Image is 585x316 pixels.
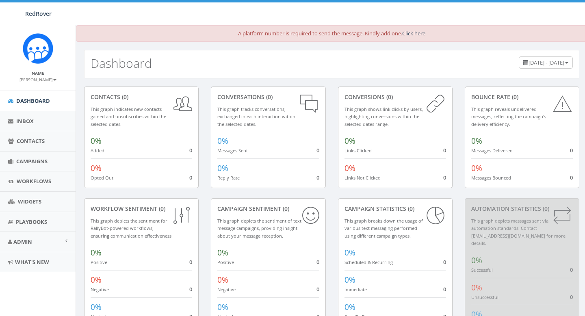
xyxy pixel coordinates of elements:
span: (0) [120,93,128,101]
small: This graph depicts messages sent via automation standards. Contact [EMAIL_ADDRESS][DOMAIN_NAME] f... [471,218,565,247]
small: This graph depicts the sentiment of text message campaigns, providing insight about your message ... [217,218,301,239]
span: 0 [443,174,446,181]
a: [PERSON_NAME] [19,76,56,83]
small: Successful [471,267,493,273]
small: This graph indicates new contacts gained and unsubscribes within the selected dates. [91,106,166,127]
span: 0 [570,293,573,301]
a: Click here [402,30,425,37]
small: Negative [91,286,109,292]
small: Reply Rate [217,175,240,181]
span: (0) [406,205,414,212]
span: 0% [471,282,482,293]
span: 0 [316,258,319,266]
span: 0% [344,163,355,173]
span: 0% [344,247,355,258]
span: 0 [189,258,192,266]
div: Workflow Sentiment [91,205,192,213]
span: 0% [91,247,102,258]
span: (0) [385,93,393,101]
small: Messages Delivered [471,147,513,154]
small: Messages Bounced [471,175,511,181]
span: 0% [344,136,355,146]
small: This graph shows link clicks by users, highlighting conversions within the selected dates range. [344,106,423,127]
span: 0% [344,275,355,285]
span: (0) [264,93,273,101]
span: (0) [541,205,549,212]
span: 0% [217,275,228,285]
span: 0 [570,147,573,154]
span: Widgets [18,198,41,205]
span: 0% [217,136,228,146]
small: Opted Out [91,175,113,181]
small: Negative [217,286,236,292]
span: 0% [217,247,228,258]
span: 0 [189,147,192,154]
span: [DATE] - [DATE] [529,59,564,66]
span: 0% [217,302,228,312]
span: 0% [344,302,355,312]
small: Name [32,70,44,76]
small: Added [91,147,104,154]
span: Playbooks [16,218,47,225]
span: 0% [91,163,102,173]
span: 0 [316,286,319,293]
span: Campaigns [16,158,48,165]
small: Messages Sent [217,147,248,154]
span: Dashboard [16,97,50,104]
div: Campaign Sentiment [217,205,319,213]
small: This graph reveals undelivered messages, reflecting the campaign's delivery efficiency. [471,106,546,127]
span: Contacts [17,137,45,145]
div: conversions [344,93,446,101]
span: (0) [281,205,289,212]
span: Inbox [16,117,34,125]
span: 0% [471,163,482,173]
span: 0 [443,286,446,293]
span: Admin [13,238,32,245]
span: (0) [157,205,165,212]
span: 0 [316,174,319,181]
small: Links Clicked [344,147,372,154]
span: 0% [471,136,482,146]
small: Positive [217,259,234,265]
span: RedRover [25,10,52,17]
div: contacts [91,93,192,101]
div: Bounce Rate [471,93,573,101]
small: Links Not Clicked [344,175,381,181]
span: 0 [443,147,446,154]
small: Positive [91,259,107,265]
span: 0 [189,174,192,181]
div: Campaign Statistics [344,205,446,213]
span: 0% [471,255,482,266]
small: Immediate [344,286,367,292]
span: (0) [510,93,518,101]
div: Automation Statistics [471,205,573,213]
span: 0% [217,163,228,173]
img: Rally_Corp_Icon.png [23,33,53,64]
span: What's New [15,258,49,266]
span: 0 [570,174,573,181]
span: 0 [443,258,446,266]
span: 0% [91,302,102,312]
span: 0 [570,266,573,273]
small: This graph breaks down the usage of various text messaging performed using different campaign types. [344,218,423,239]
span: Workflows [17,177,51,185]
div: conversations [217,93,319,101]
h2: Dashboard [91,56,152,70]
span: 0% [91,275,102,285]
span: 0% [91,136,102,146]
small: Scheduled & Recurring [344,259,393,265]
small: This graph depicts the sentiment for RallyBot-powered workflows, ensuring communication effective... [91,218,173,239]
small: This graph tracks conversations, exchanged in each interaction within the selected dates. [217,106,295,127]
small: Unsuccessful [471,294,498,300]
span: 0 [316,147,319,154]
small: [PERSON_NAME] [19,77,56,82]
span: 0 [189,286,192,293]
